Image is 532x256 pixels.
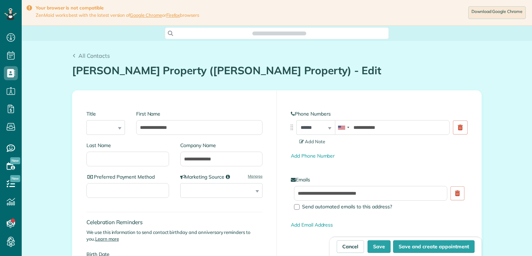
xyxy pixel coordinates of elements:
[337,240,364,253] a: Cancel
[288,124,295,131] img: drag_indicator-119b368615184ecde3eda3c64c821f6cf29d3e2b97b89ee44bc31753036683e5.png
[248,173,262,179] a: Manage
[393,240,475,253] button: Save and create appointment
[180,142,263,149] label: Company Name
[36,12,199,18] span: ZenMaid works best with the latest version of or browsers
[291,176,467,183] label: Emails
[180,173,263,180] label: Marketing Source
[166,12,180,18] a: Firefox
[10,175,20,182] span: New
[468,6,526,19] a: Download Google Chrome
[72,51,110,60] a: All Contacts
[299,139,325,144] span: Add Note
[86,229,262,242] p: We use this information to send contact birthday and anniversary reminders to you.
[291,110,467,117] label: Phone Numbers
[291,153,335,159] a: Add Phone Number
[291,222,333,228] a: Add Email Address
[367,240,391,253] button: Save
[136,110,262,117] label: First Name
[72,65,482,76] h1: [PERSON_NAME] Property ([PERSON_NAME] Property) - Edit
[86,219,262,225] h4: Celebration Reminders
[302,203,392,210] span: Send automated emails to this address?
[86,110,125,117] label: Title
[78,52,110,59] span: All Contacts
[95,236,119,242] a: Learn more
[259,30,299,37] span: Search ZenMaid…
[86,173,169,180] label: Preferred Payment Method
[10,157,20,164] span: New
[86,142,169,149] label: Last Name
[130,12,162,18] a: Google Chrome
[335,120,351,134] div: United States: +1
[36,5,199,11] strong: Your browser is not compatible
